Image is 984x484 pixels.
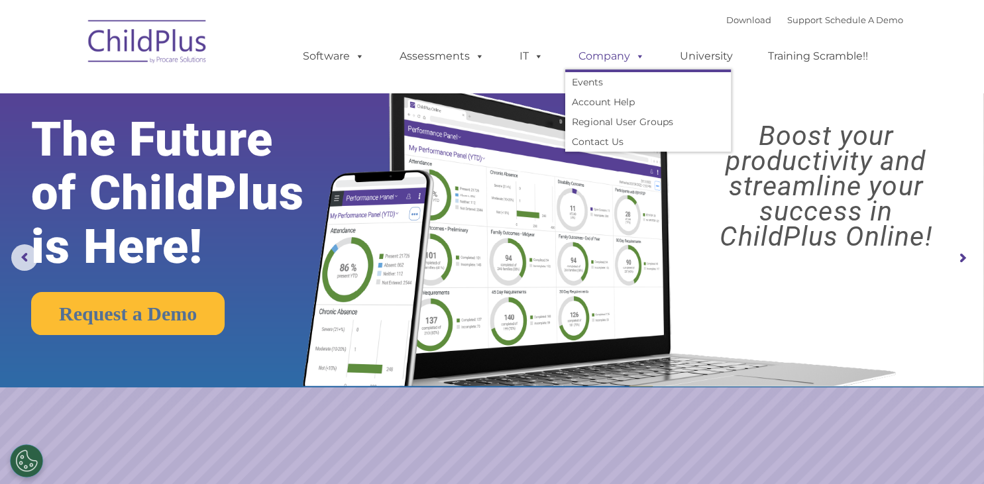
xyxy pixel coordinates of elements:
[726,15,903,25] font: |
[10,444,43,477] button: Cookies Settings
[825,15,903,25] a: Schedule A Demo
[184,142,241,152] span: Phone number
[680,123,972,249] rs-layer: Boost your productivity and streamline your success in ChildPlus Online!
[565,92,731,112] a: Account Help
[31,292,225,335] a: Request a Demo
[565,112,731,132] a: Regional User Groups
[565,72,731,92] a: Events
[565,43,658,70] a: Company
[787,15,822,25] a: Support
[386,43,498,70] a: Assessments
[726,15,771,25] a: Download
[755,43,881,70] a: Training Scramble!!
[184,87,225,97] span: Last name
[506,43,557,70] a: IT
[31,113,345,273] rs-layer: The Future of ChildPlus is Here!
[290,43,378,70] a: Software
[565,132,731,152] a: Contact Us
[82,11,214,77] img: ChildPlus by Procare Solutions
[667,43,746,70] a: University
